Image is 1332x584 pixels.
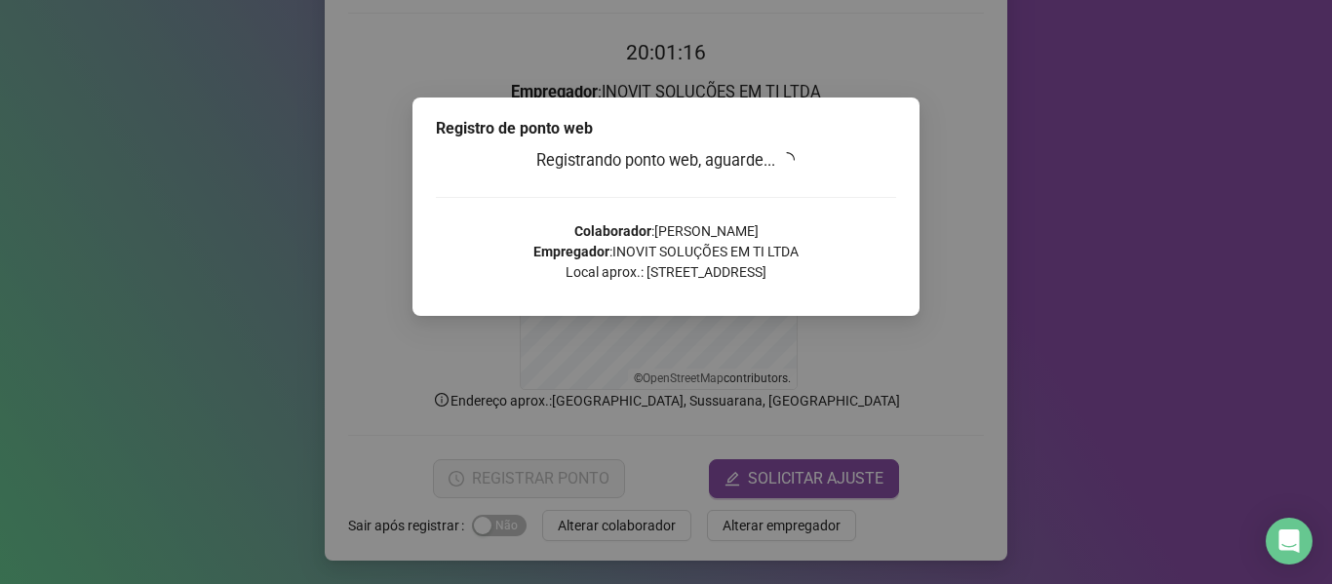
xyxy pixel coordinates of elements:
[436,221,896,283] p: : [PERSON_NAME] : INOVIT SOLUÇÕES EM TI LTDA Local aprox.: [STREET_ADDRESS]
[1266,518,1312,565] div: Open Intercom Messenger
[776,149,798,171] span: loading
[574,223,651,239] strong: Colaborador
[533,244,609,259] strong: Empregador
[436,117,896,140] div: Registro de ponto web
[436,148,896,174] h3: Registrando ponto web, aguarde...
